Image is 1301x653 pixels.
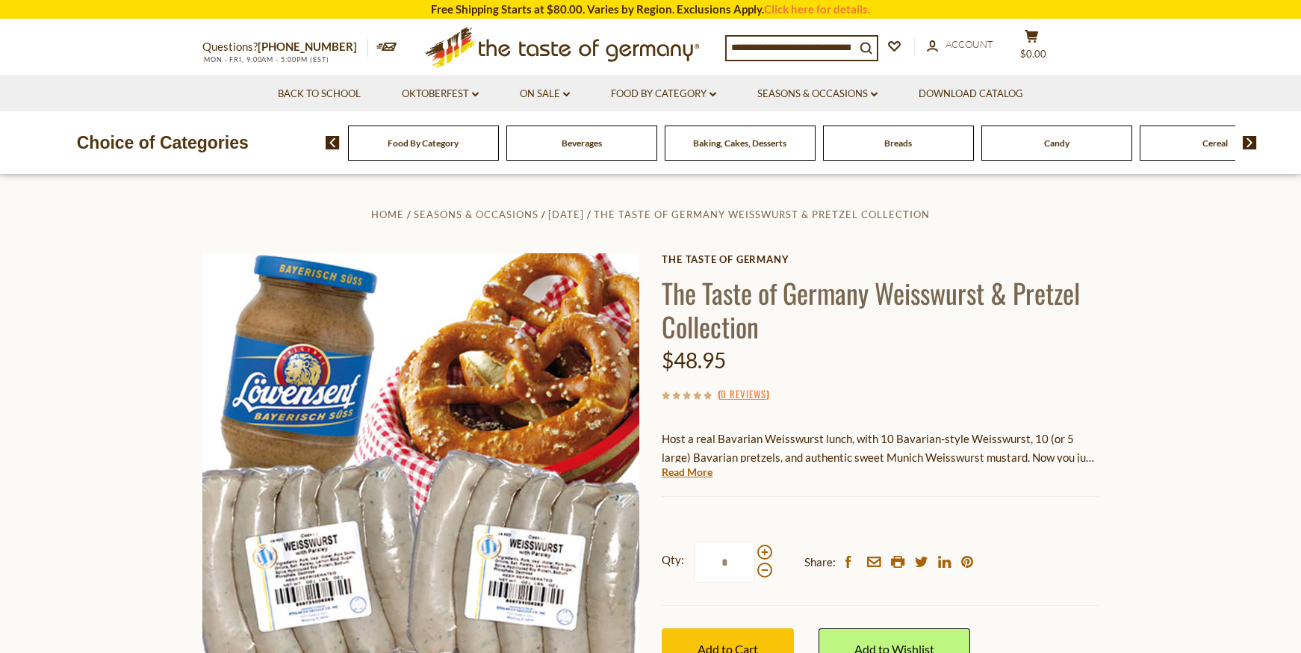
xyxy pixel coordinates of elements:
span: $48.95 [662,347,726,373]
a: Account [927,37,993,53]
input: Qty: [694,542,755,583]
span: $0.00 [1020,48,1046,60]
a: Baking, Cakes, Desserts [693,137,786,149]
a: The Taste of Germany Weisswurst & Pretzel Collection [594,208,930,220]
a: [PHONE_NUMBER] [258,40,357,53]
img: next arrow [1243,136,1257,149]
a: Read More [662,465,712,480]
strong: Qty: [662,551,684,569]
a: [DATE] [548,208,584,220]
a: Candy [1044,137,1069,149]
a: The Taste of Germany [662,253,1099,265]
a: Back to School [278,86,361,102]
p: Host a real Bavarian Weisswurst lunch, with 10 Bavarian-style Weisswurst, 10 (or 5 large) Bavaria... [662,430,1099,467]
a: 0 Reviews [721,386,766,403]
a: Food By Category [388,137,459,149]
a: Cereal [1202,137,1228,149]
p: Questions? [202,37,368,57]
a: Seasons & Occasions [757,86,878,102]
span: MON - FRI, 9:00AM - 5:00PM (EST) [202,55,329,64]
a: Food By Category [611,86,716,102]
span: Share: [804,553,836,572]
a: Download Catalog [919,86,1023,102]
span: ( ) [718,386,769,401]
button: $0.00 [1009,29,1054,66]
a: Home [371,208,404,220]
a: Click here for details. [764,2,870,16]
a: On Sale [520,86,570,102]
img: previous arrow [326,136,340,149]
a: Breads [884,137,912,149]
a: Beverages [562,137,602,149]
h1: The Taste of Germany Weisswurst & Pretzel Collection [662,276,1099,343]
span: Account [946,38,993,50]
a: Oktoberfest [402,86,479,102]
a: Seasons & Occasions [414,208,538,220]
